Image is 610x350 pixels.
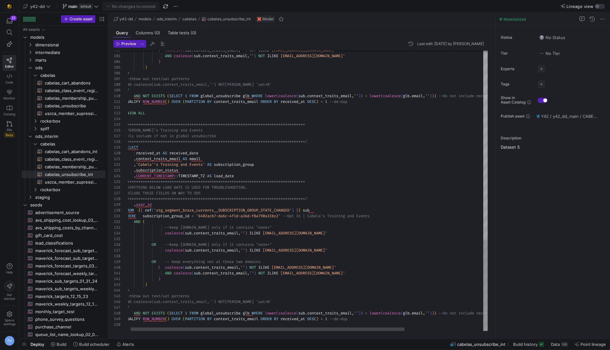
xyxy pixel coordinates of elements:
[22,148,105,155] div: Press SPACE to select this row.
[191,31,196,35] span: (0)
[143,93,149,98] span: NOT
[365,93,367,98] span: =
[194,53,200,58] span: sub
[504,17,526,22] span: Materialized
[200,15,252,23] button: cabelas_unsubscribe_int
[3,334,16,347] button: TH
[139,17,151,21] span: models
[45,178,98,186] span: uscca_member_supression_int​​​​​​​​​​
[249,53,254,58] span: ''
[113,64,120,70] div: 105
[189,93,198,98] span: FROM
[5,64,14,68] span: Editor
[113,127,120,133] div: 116
[45,79,98,87] span: cabelas_cart_abandons​​​​​​​​​​
[125,145,138,150] span: SELECT
[22,125,105,132] div: Press SPACE to select this row.
[548,339,571,350] button: Data196
[3,96,15,100] span: Monitor
[510,339,547,350] button: Build history
[113,99,120,104] div: 111
[274,99,278,104] span: BY
[48,339,69,350] button: Build
[40,72,105,79] span: cabelas
[22,239,105,247] a: lead_classifications​​​​​​
[3,308,16,329] a: Spacesettings
[134,93,140,98] span: AND
[136,31,160,35] span: Columns
[22,163,105,171] a: cabelas_membership_purchase_int​​​​​​​​​​
[417,42,484,46] div: Last edit: [DATE] by [PERSON_NAME]
[79,342,110,347] span: Build scheduler
[35,133,105,140] span: ods_interim
[79,4,93,9] span: default
[4,336,15,346] div: TH
[539,51,560,56] span: No Tier
[30,4,45,9] span: y42-dd
[352,93,354,98] span: ,
[35,293,98,300] span: maverick_targets_12_15_23​​​​​​
[3,15,16,27] button: 21
[178,173,205,178] span: TIMESTAMP_TZ
[136,162,205,167] span: 'Cabela''s Training and Events'
[45,156,98,163] span: cabelas_class_event_registrants_int​​​​​​​​​​
[281,99,305,104] span: received_at
[22,79,105,87] a: cabelas_cart_abandons​​​​​​​​​​
[113,87,120,93] div: 109
[276,93,278,98] span: (
[45,95,98,102] span: cabelas_membership_purchase​​​​​​​​​​
[35,64,105,71] span: ods
[438,93,550,98] span: --Do not include record if customer globally unsub
[45,102,98,110] span: cabelas_unsubscribe​​​​​​​​​​
[22,117,105,125] div: Press SPACE to select this row.
[325,99,327,104] span: 1
[138,208,140,213] span: {
[61,15,95,23] button: Create asset
[3,278,16,303] button: Getstarted
[35,331,98,338] span: queue_list_name_lookup_02_02_24​​​​​​
[134,162,136,167] span: ,
[3,71,16,87] a: Code
[35,194,105,201] span: staging
[189,156,200,161] span: email
[22,277,105,285] a: maverick_sub_targets_01_31_24​​​​​​
[125,111,136,116] span: UNION
[22,94,105,102] a: cabelas_membership_purchase​​​​​​​​​​
[125,191,200,196] span: EXCLUDE THESE FIELDS ON WAY TO ODS
[358,93,361,98] span: )
[113,76,120,82] div: 107
[22,110,105,117] a: uscca_member_supression​​​​​​​​​​
[113,179,120,185] div: 125
[22,247,105,254] a: maverick_forecast_sub_targets_03_25_24​​​​​​
[329,99,347,104] span: --de-dup
[183,99,185,104] span: (
[22,323,105,331] a: purchase_channel​​​​​​
[257,17,261,21] img: undefined
[125,99,140,104] span: QUALIFY
[182,17,196,21] span: cabelas
[3,55,16,71] a: Editor
[163,151,167,156] span: AS
[112,15,134,23] button: y42-dd
[143,99,165,104] span: ROW_NUMBER
[45,87,98,94] span: cabelas_class_event_registrants​​​​​​​​​​
[3,318,16,326] span: Space settings
[113,196,120,202] div: 128
[305,93,307,98] span: .
[22,262,105,270] a: maverick_forecast_targets_03_25_24​​​​​​
[23,27,40,32] div: All assets
[30,34,105,41] span: models
[551,342,560,347] span: Data
[501,96,525,104] span: Show in Asset Catalog
[252,93,263,98] span: WHERE
[369,93,381,98] span: lower
[35,41,105,49] span: dimensional
[22,224,105,232] a: avs_shipping_costs_by_channel_04_11_24​​​​​​
[22,193,105,201] div: Press SPACE to select this row.
[22,33,105,41] div: Press SPACE to select this row.
[136,151,160,156] span: received_at
[22,87,105,94] div: Press SPACE to select this row.
[113,207,120,213] div: 130
[40,140,105,148] span: cabelas
[169,93,183,98] span: SELECT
